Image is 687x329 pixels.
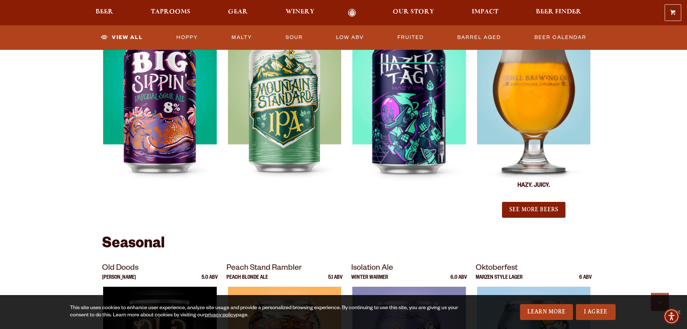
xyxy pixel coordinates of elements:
[467,9,503,17] a: Impact
[472,9,498,15] span: Impact
[388,9,439,17] a: Our Story
[351,262,467,275] p: Isolation Ale
[450,275,467,287] p: 6.0 ABV
[228,20,341,201] img: Mountain Standard
[228,9,248,15] span: Gear
[173,29,201,46] a: Hoppy
[103,20,216,201] img: Big Sippin’
[454,29,504,46] a: Barrel Aged
[395,29,427,46] a: Fruited
[477,20,591,201] img: Drumroll
[281,9,319,17] a: Winery
[226,275,268,287] p: Peach Blonde Ale
[502,202,565,218] button: See More Beers
[532,29,589,46] a: Beer Calendar
[476,275,523,287] p: Marzen Style Lager
[151,9,190,15] span: Taprooms
[226,262,343,275] p: Peach Stand Rambler
[520,304,573,320] a: Learn More
[98,29,146,46] a: View All
[102,275,136,287] p: [PERSON_NAME]
[96,9,113,15] span: Beer
[352,20,466,201] img: Hazer Tag
[476,262,592,275] p: Oktoberfest
[531,9,586,17] a: Beer Finder
[351,275,388,287] p: Winter Warmer
[579,275,592,287] p: 6 ABV
[536,9,581,15] span: Beer Finder
[339,9,366,17] a: Odell Home
[146,9,195,17] a: Taprooms
[202,275,218,287] p: 5.0 ABV
[333,29,367,46] a: Low ABV
[651,293,669,311] a: Scroll to top
[393,9,434,15] span: Our Story
[229,29,255,46] a: Malty
[205,313,236,319] a: privacy policy
[664,308,679,324] div: Accessibility Menu
[283,29,306,46] a: Sour
[91,9,118,17] a: Beer
[102,262,218,275] p: Old Doods
[70,305,461,319] div: This site uses cookies to enhance user experience, analyze site usage and provide a personalized ...
[328,275,343,287] p: 5.1 ABV
[576,304,616,320] a: I Agree
[223,9,252,17] a: Gear
[286,9,314,15] span: Winery
[102,236,585,254] h2: Seasonal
